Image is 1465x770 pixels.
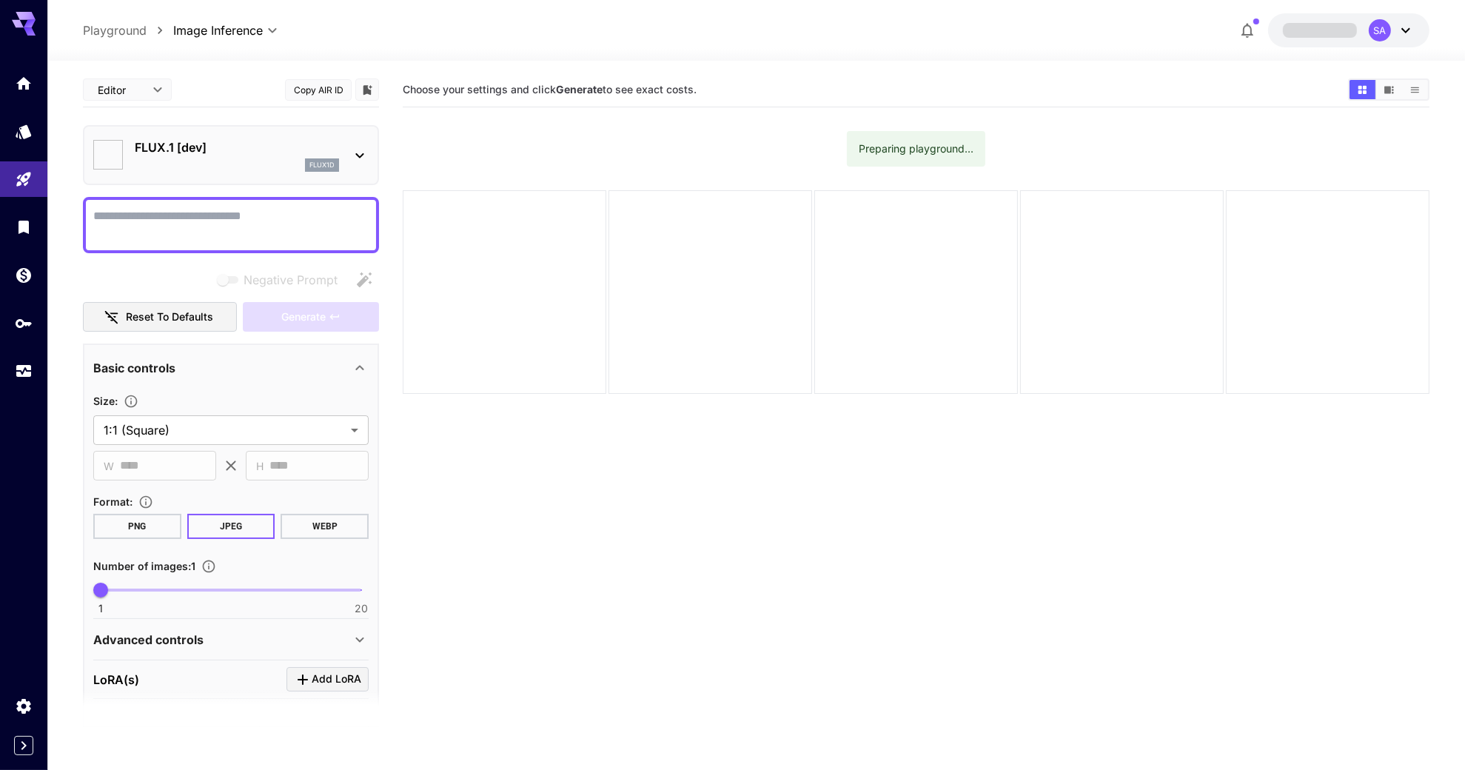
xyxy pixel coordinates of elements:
[1348,78,1429,101] div: Show images in grid viewShow images in video viewShow images in list view
[1268,13,1429,47] button: SA
[93,359,175,377] p: Basic controls
[403,83,697,96] span: Choose your settings and click to see exact costs.
[93,495,133,508] span: Format :
[195,559,222,574] button: Specify how many images to generate in a single request. Each image generation will be charged se...
[93,671,139,689] p: LoRA(s)
[355,601,368,616] span: 20
[256,458,264,475] span: H
[93,350,369,386] div: Basic controls
[214,270,349,289] span: Negative prompts are not compatible with the selected model.
[859,135,973,162] div: Preparing playground...
[135,138,339,156] p: FLUX.1 [dev]
[15,74,33,93] div: Home
[361,81,374,98] button: Add to library
[1350,80,1375,99] button: Show images in grid view
[83,21,147,39] a: Playground
[285,79,352,101] button: Copy AIR ID
[187,514,275,539] button: JPEG
[312,670,361,689] span: Add LoRA
[244,271,338,289] span: Negative Prompt
[93,395,118,407] span: Size :
[118,394,144,409] button: Adjust the dimensions of the generated image by specifying its width and height in pixels, or sel...
[15,314,33,332] div: API Keys
[98,82,144,98] span: Editor
[83,21,173,39] nav: breadcrumb
[133,495,159,509] button: Choose the file format for the output image.
[93,631,204,649] p: Advanced controls
[286,667,369,692] button: Click to add LoRA
[1376,80,1402,99] button: Show images in video view
[14,736,33,755] button: Expand sidebar
[104,458,114,475] span: W
[15,362,33,381] div: Usage
[104,421,345,439] span: 1:1 (Square)
[83,302,237,332] button: Reset to defaults
[173,21,263,39] span: Image Inference
[93,133,369,178] div: FLUX.1 [dev]flux1d
[556,83,603,96] b: Generate
[93,560,195,572] span: Number of images : 1
[98,601,103,616] span: 1
[15,122,33,141] div: Models
[1369,19,1391,41] div: SA
[93,514,181,539] button: PNG
[15,218,33,236] div: Library
[15,266,33,284] div: Wallet
[309,160,335,170] p: flux1d
[1402,80,1428,99] button: Show images in list view
[15,697,33,715] div: Settings
[93,622,369,657] div: Advanced controls
[15,170,33,189] div: Playground
[281,514,369,539] button: WEBP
